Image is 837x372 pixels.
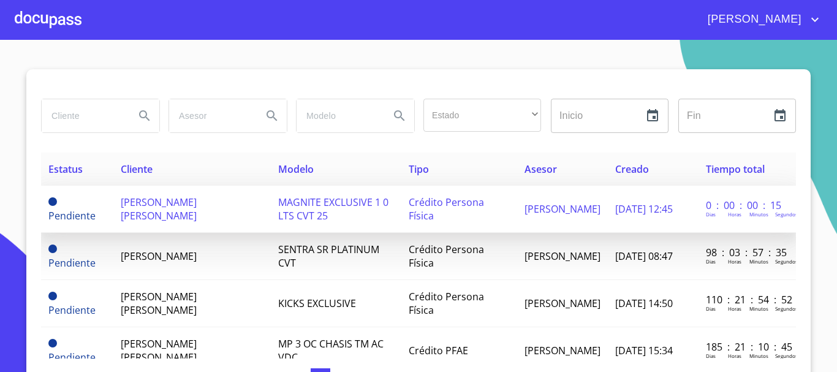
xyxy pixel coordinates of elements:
span: [PERSON_NAME] [121,249,197,263]
p: Minutos [749,258,768,265]
span: [PERSON_NAME] [525,297,600,310]
p: Horas [728,305,741,312]
span: Modelo [278,162,314,176]
span: Pendiente [48,303,96,317]
button: Search [257,101,287,131]
span: Asesor [525,162,557,176]
span: [PERSON_NAME] [525,202,600,216]
span: [DATE] 14:50 [615,297,673,310]
input: search [169,99,252,132]
span: Crédito Persona Física [409,243,484,270]
p: 0 : 00 : 00 : 15 [706,199,789,212]
span: [PERSON_NAME] [699,10,808,29]
span: Creado [615,162,649,176]
span: MAGNITE EXCLUSIVE 1 0 LTS CVT 25 [278,195,388,222]
p: Segundos [775,305,798,312]
button: account of current user [699,10,822,29]
p: Segundos [775,211,798,218]
span: Pendiente [48,351,96,364]
p: 98 : 03 : 57 : 35 [706,246,789,259]
p: Horas [728,258,741,265]
span: [DATE] 15:34 [615,344,673,357]
p: Segundos [775,258,798,265]
span: Crédito Persona Física [409,290,484,317]
span: Pendiente [48,339,57,347]
input: search [297,99,380,132]
p: Dias [706,352,716,359]
span: KICKS EXCLUSIVE [278,297,356,310]
span: MP 3 OC CHASIS TM AC VDC [278,337,384,364]
span: SENTRA SR PLATINUM CVT [278,243,379,270]
span: Crédito Persona Física [409,195,484,222]
span: [PERSON_NAME] [PERSON_NAME] [121,337,197,364]
span: Pendiente [48,256,96,270]
p: Dias [706,211,716,218]
span: Cliente [121,162,153,176]
span: Crédito PFAE [409,344,468,357]
button: Search [130,101,159,131]
p: Segundos [775,352,798,359]
span: Pendiente [48,197,57,206]
p: Minutos [749,211,768,218]
span: [PERSON_NAME] [PERSON_NAME] [121,195,197,222]
p: 110 : 21 : 54 : 52 [706,293,789,306]
p: Horas [728,352,741,359]
span: [PERSON_NAME] [525,344,600,357]
span: Tipo [409,162,429,176]
p: 185 : 21 : 10 : 45 [706,340,789,354]
p: Dias [706,305,716,312]
button: Search [385,101,414,131]
span: [PERSON_NAME] [PERSON_NAME] [121,290,197,317]
span: [PERSON_NAME] [525,249,600,263]
span: Tiempo total [706,162,765,176]
p: Minutos [749,305,768,312]
p: Dias [706,258,716,265]
p: Horas [728,211,741,218]
span: Estatus [48,162,83,176]
p: Minutos [749,352,768,359]
span: Pendiente [48,292,57,300]
input: search [42,99,125,132]
span: [DATE] 08:47 [615,249,673,263]
span: Pendiente [48,209,96,222]
div: ​ [423,99,541,132]
span: Pendiente [48,245,57,253]
span: [DATE] 12:45 [615,202,673,216]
